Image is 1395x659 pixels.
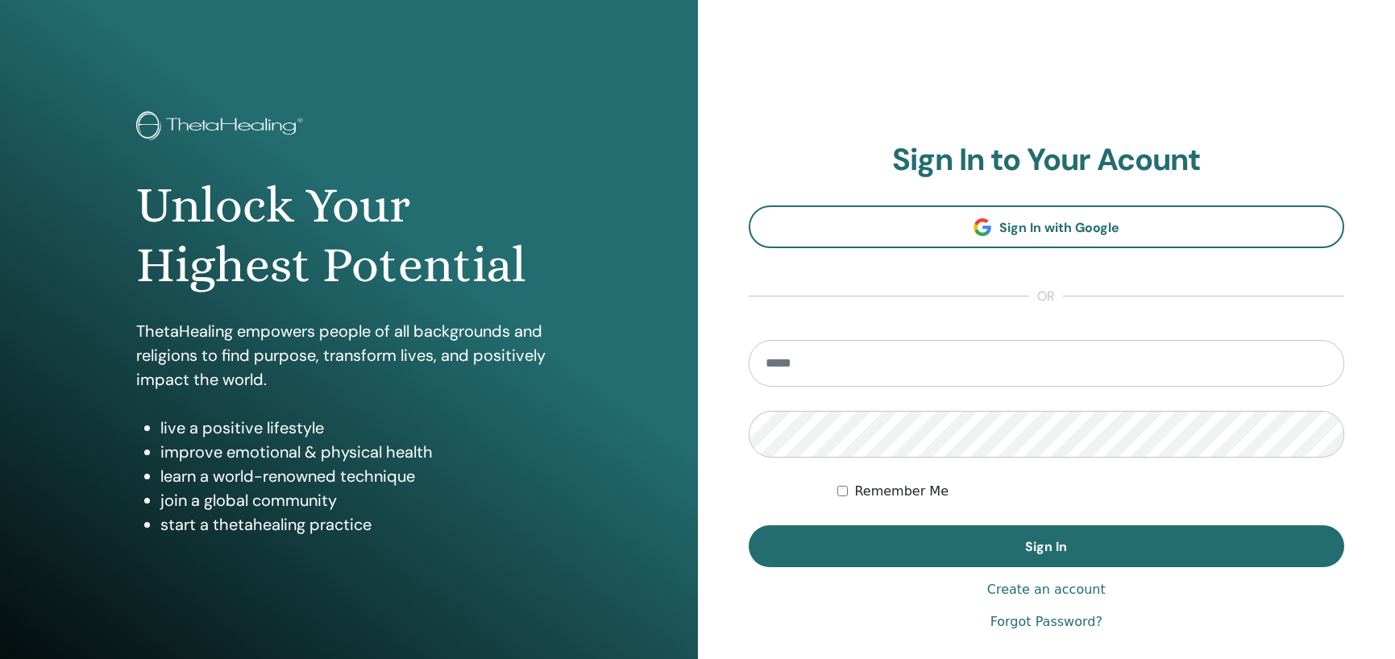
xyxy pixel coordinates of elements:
[160,416,561,440] li: live a positive lifestyle
[160,440,561,464] li: improve emotional & physical health
[987,580,1106,599] a: Create an account
[160,464,561,488] li: learn a world-renowned technique
[999,219,1119,236] span: Sign In with Google
[749,205,1345,248] a: Sign In with Google
[837,482,1344,501] div: Keep me authenticated indefinitely or until I manually logout
[1029,287,1063,306] span: or
[160,488,561,512] li: join a global community
[136,319,561,392] p: ThetaHealing empowers people of all backgrounds and religions to find purpose, transform lives, a...
[1025,538,1067,555] span: Sign In
[749,142,1345,179] h2: Sign In to Your Acount
[749,525,1345,567] button: Sign In
[990,612,1102,632] a: Forgot Password?
[136,176,561,296] h1: Unlock Your Highest Potential
[160,512,561,537] li: start a thetahealing practice
[854,482,949,501] label: Remember Me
